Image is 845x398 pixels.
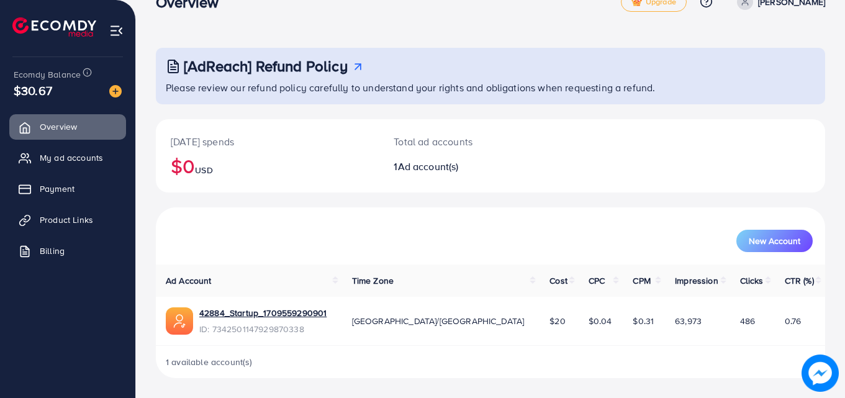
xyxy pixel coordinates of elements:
[549,315,565,327] span: $20
[736,230,813,252] button: New Account
[633,274,650,287] span: CPM
[352,315,525,327] span: [GEOGRAPHIC_DATA]/[GEOGRAPHIC_DATA]
[195,164,212,176] span: USD
[549,274,567,287] span: Cost
[109,24,124,38] img: menu
[166,80,818,95] p: Please review our refund policy carefully to understand your rights and obligations when requesti...
[785,274,814,287] span: CTR (%)
[40,120,77,133] span: Overview
[40,152,103,164] span: My ad accounts
[166,274,212,287] span: Ad Account
[589,315,612,327] span: $0.04
[199,307,327,319] a: 42884_Startup_1709559290901
[394,161,531,173] h2: 1
[166,307,193,335] img: ic-ads-acc.e4c84228.svg
[109,85,122,97] img: image
[40,214,93,226] span: Product Links
[398,160,459,173] span: Ad account(s)
[675,315,702,327] span: 63,973
[14,81,52,99] span: $30.67
[589,274,605,287] span: CPC
[352,274,394,287] span: Time Zone
[14,68,81,81] span: Ecomdy Balance
[394,134,531,149] p: Total ad accounts
[740,315,755,327] span: 486
[184,57,348,75] h3: [AdReach] Refund Policy
[802,355,839,392] img: image
[40,183,75,195] span: Payment
[9,238,126,263] a: Billing
[785,315,802,327] span: 0.76
[171,154,364,178] h2: $0
[633,315,654,327] span: $0.31
[9,145,126,170] a: My ad accounts
[12,17,96,37] img: logo
[166,356,253,368] span: 1 available account(s)
[740,274,764,287] span: Clicks
[675,274,718,287] span: Impression
[749,237,800,245] span: New Account
[40,245,65,257] span: Billing
[199,323,327,335] span: ID: 7342501147929870338
[9,176,126,201] a: Payment
[9,207,126,232] a: Product Links
[9,114,126,139] a: Overview
[171,134,364,149] p: [DATE] spends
